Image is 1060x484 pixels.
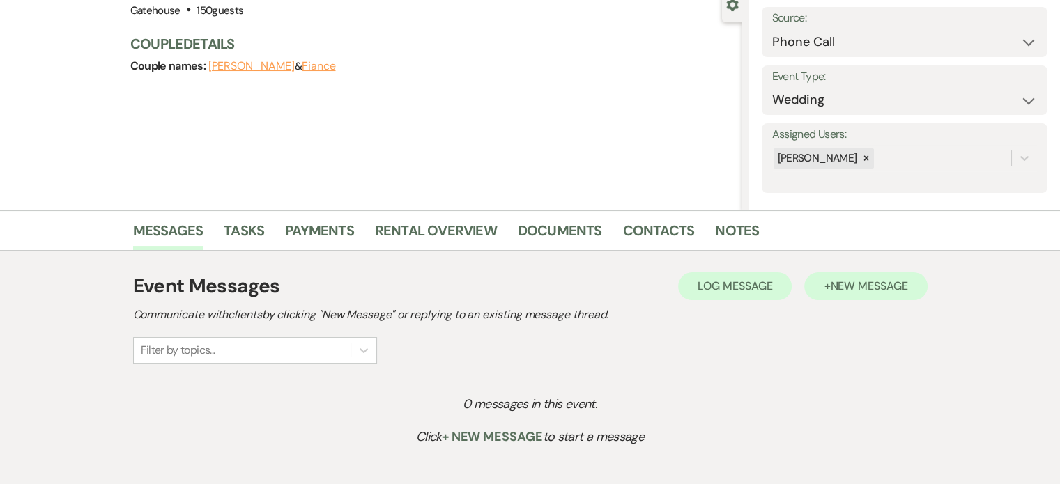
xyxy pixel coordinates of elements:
[208,59,336,73] span: &
[442,428,543,445] span: + New Message
[141,342,215,359] div: Filter by topics...
[285,219,354,250] a: Payments
[197,3,243,17] span: 150 guests
[772,67,1037,87] label: Event Type:
[830,279,907,293] span: New Message
[130,58,208,73] span: Couple names:
[715,219,759,250] a: Notes
[375,219,497,250] a: Rental Overview
[130,3,180,17] span: Gatehouse
[224,219,264,250] a: Tasks
[130,34,728,54] h3: Couple Details
[774,148,859,169] div: [PERSON_NAME]
[133,272,280,301] h1: Event Messages
[772,8,1037,29] label: Source:
[133,306,928,323] h2: Communicate with clients by clicking "New Message" or replying to an existing message thread.
[208,61,295,72] button: [PERSON_NAME]
[804,272,927,300] button: +New Message
[772,125,1037,145] label: Assigned Users:
[302,61,336,72] button: Fiance
[164,427,896,447] p: Click to start a message
[133,219,203,250] a: Messages
[518,219,602,250] a: Documents
[678,272,792,300] button: Log Message
[623,219,695,250] a: Contacts
[698,279,772,293] span: Log Message
[164,394,896,414] p: 0 messages in this event.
